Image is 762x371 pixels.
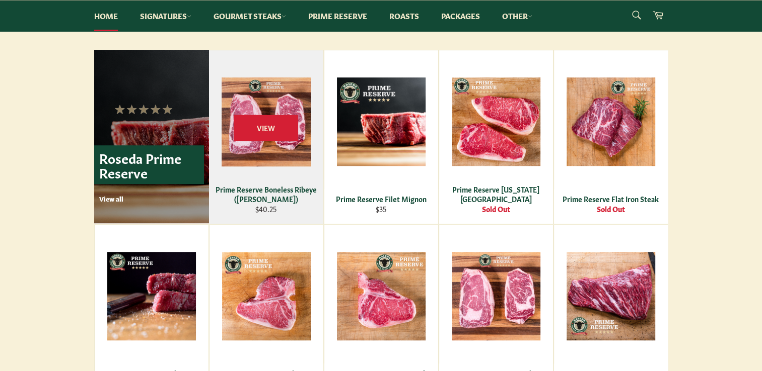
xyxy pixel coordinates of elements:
a: Prime Reserve [298,1,377,31]
a: Roasts [379,1,429,31]
img: Prime Reserve Filet Mignon [337,77,426,166]
img: Prime Reserve Bavette [567,252,655,340]
div: Sold Out [560,204,661,214]
div: Prime Reserve [US_STATE][GEOGRAPHIC_DATA] [445,184,546,204]
img: Prime Reserve Flat Iron Steak [567,77,655,166]
div: Prime Reserve Flat Iron Steak [560,194,661,204]
a: Prime Reserve Boneless Ribeye (Delmonico) Prime Reserve Boneless Ribeye ([PERSON_NAME]) $40.25 View [209,50,324,224]
span: View [234,115,298,141]
p: View all [99,194,204,203]
p: Roseda Prime Reserve [94,145,204,184]
div: $35 [330,204,432,214]
img: Prime Reserve Sirloin [107,252,196,340]
a: Prime Reserve New York Strip Prime Reserve [US_STATE][GEOGRAPHIC_DATA] Sold Out [439,50,553,224]
a: Other [492,1,542,31]
a: Packages [431,1,490,31]
a: Prime Reserve Filet Mignon Prime Reserve Filet Mignon $35 [324,50,439,224]
a: Signatures [130,1,201,31]
div: Sold Out [445,204,546,214]
div: Prime Reserve Boneless Ribeye ([PERSON_NAME]) [215,184,317,204]
img: Prime Reserve T-Bone Steak [337,252,426,340]
img: Prime Reserve Bone-In Ribeye [452,252,540,340]
a: Gourmet Steaks [203,1,296,31]
img: Prime Reserve New York Strip [452,77,540,166]
img: Prime Reserve Porterhouse [222,252,311,340]
a: Roseda Prime Reserve View all [94,50,209,223]
a: Prime Reserve Flat Iron Steak Prime Reserve Flat Iron Steak Sold Out [553,50,668,224]
div: Prime Reserve Filet Mignon [330,194,432,204]
a: Home [84,1,128,31]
